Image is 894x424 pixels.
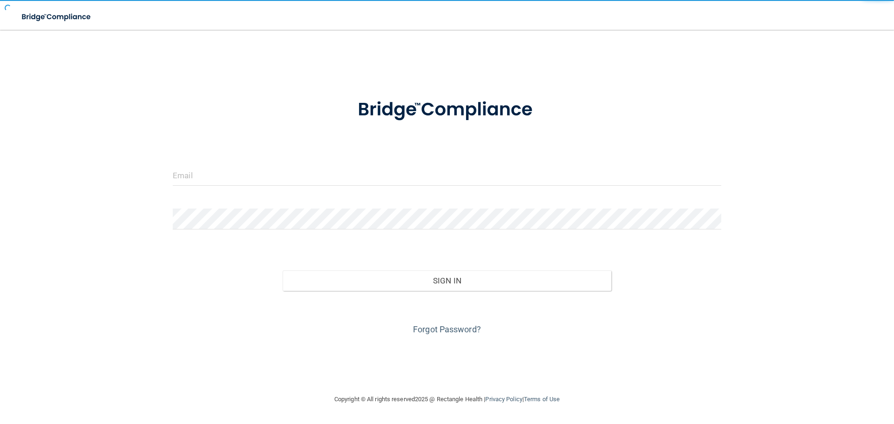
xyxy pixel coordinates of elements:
a: Forgot Password? [413,324,481,334]
button: Sign In [283,270,612,291]
div: Copyright © All rights reserved 2025 @ Rectangle Health | | [277,384,617,414]
a: Terms of Use [524,396,560,403]
img: bridge_compliance_login_screen.278c3ca4.svg [339,86,555,134]
input: Email [173,165,721,186]
img: bridge_compliance_login_screen.278c3ca4.svg [14,7,100,27]
a: Privacy Policy [485,396,522,403]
